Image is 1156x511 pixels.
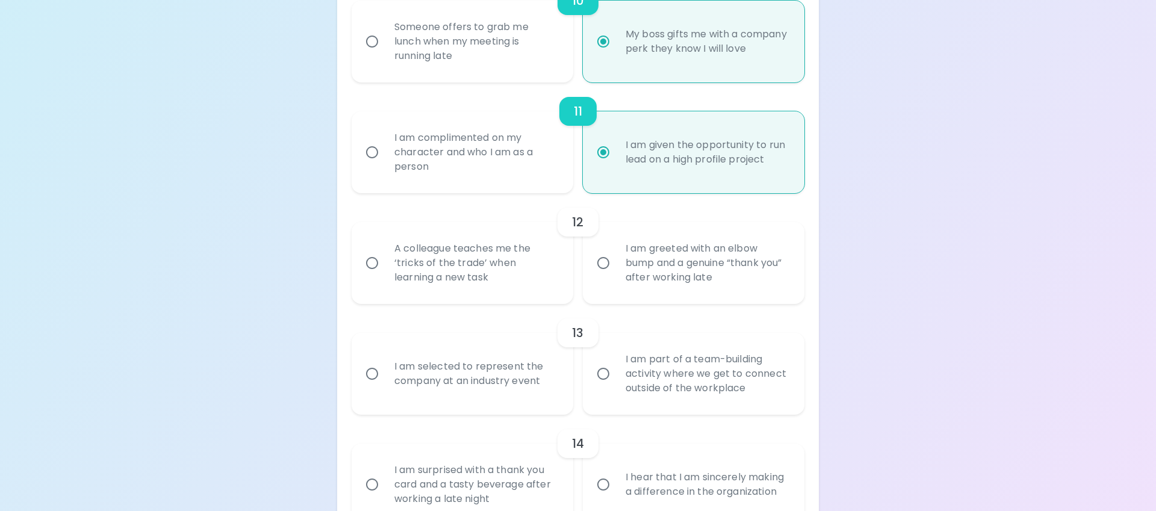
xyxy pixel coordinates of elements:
[616,338,798,410] div: I am part of a team-building activity where we get to connect outside of the workplace
[352,193,804,304] div: choice-group-check
[616,227,798,299] div: I am greeted with an elbow bump and a genuine “thank you” after working late
[616,123,798,181] div: I am given the opportunity to run lead on a high profile project
[385,116,567,188] div: I am complimented on my character and who I am as a person
[572,323,583,342] h6: 13
[352,304,804,415] div: choice-group-check
[616,13,798,70] div: My boss gifts me with a company perk they know I will love
[385,227,567,299] div: A colleague teaches me the ‘tricks of the trade’ when learning a new task
[385,345,567,403] div: I am selected to represent the company at an industry event
[352,82,804,193] div: choice-group-check
[574,102,582,121] h6: 11
[572,434,584,453] h6: 14
[572,212,583,232] h6: 12
[385,5,567,78] div: Someone offers to grab me lunch when my meeting is running late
